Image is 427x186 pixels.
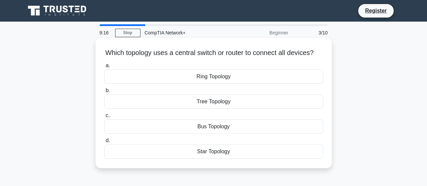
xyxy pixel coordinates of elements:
div: 9:16 [96,26,115,39]
div: 3/10 [292,26,332,39]
div: CompTIA Network+ [140,26,233,39]
div: Tree Topology [104,95,323,109]
span: b. [106,87,110,93]
div: Star Topology [104,144,323,159]
div: Bus Topology [104,119,323,134]
span: c. [106,112,110,118]
span: a. [106,62,110,68]
a: Stop [115,29,140,37]
h5: Which topology uses a central switch or router to connect all devices? [104,49,324,57]
div: Beginner [233,26,292,39]
div: Ring Topology [104,70,323,84]
a: Register [361,6,391,15]
span: d. [106,137,110,143]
